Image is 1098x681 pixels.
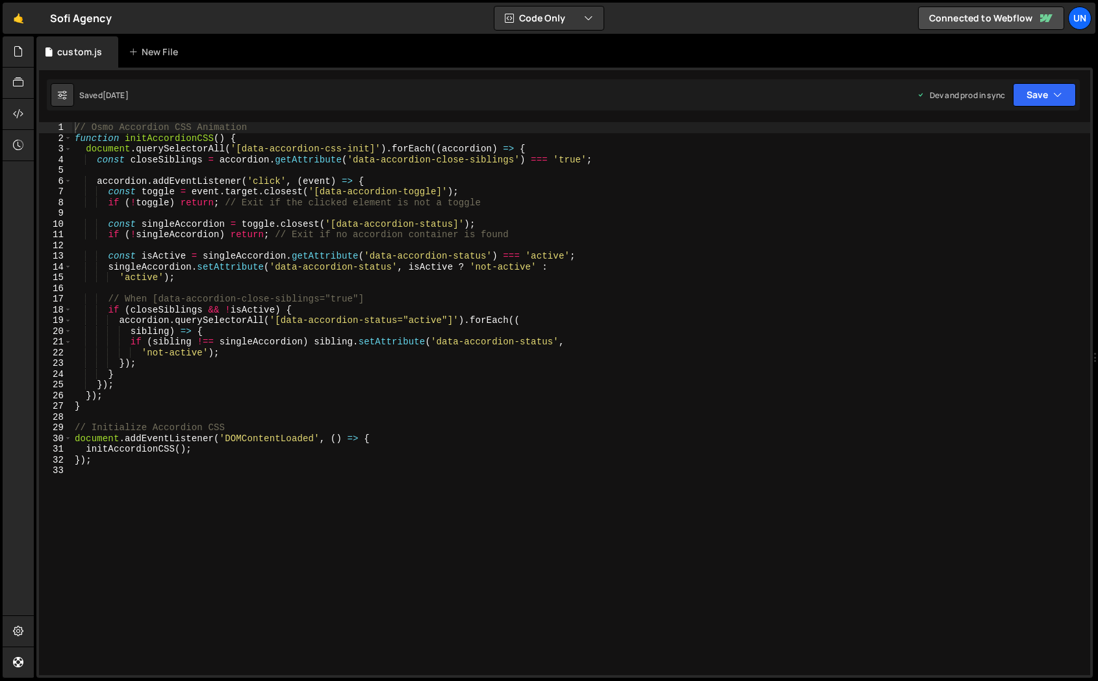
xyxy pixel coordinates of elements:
div: 16 [39,283,72,294]
div: 11 [39,229,72,240]
div: 26 [39,391,72,402]
div: 15 [39,272,72,283]
button: Save [1013,83,1076,107]
div: 24 [39,369,72,380]
div: 23 [39,358,72,369]
div: [DATE] [103,90,129,101]
div: 2 [39,133,72,144]
a: Un [1068,6,1092,30]
div: 17 [39,294,72,305]
div: New File [129,45,183,58]
div: 31 [39,444,72,455]
div: 27 [39,401,72,412]
div: 25 [39,379,72,391]
div: 28 [39,412,72,423]
div: 30 [39,433,72,444]
div: 33 [39,465,72,476]
div: 21 [39,337,72,348]
div: Saved [79,90,129,101]
div: 29 [39,422,72,433]
a: Connected to Webflow [918,6,1064,30]
div: 20 [39,326,72,337]
div: 6 [39,176,72,187]
a: 🤙 [3,3,34,34]
div: 18 [39,305,72,316]
div: 22 [39,348,72,359]
div: 7 [39,186,72,198]
div: 12 [39,240,72,251]
div: 5 [39,165,72,176]
div: 19 [39,315,72,326]
div: 8 [39,198,72,209]
div: Sofi Agency [50,10,112,26]
div: 9 [39,208,72,219]
div: 3 [39,144,72,155]
div: custom.js [57,45,102,58]
div: 32 [39,455,72,466]
div: 14 [39,262,72,273]
div: Dev and prod in sync [917,90,1005,101]
div: 4 [39,155,72,166]
div: 13 [39,251,72,262]
div: 10 [39,219,72,230]
div: 1 [39,122,72,133]
button: Code Only [494,6,604,30]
